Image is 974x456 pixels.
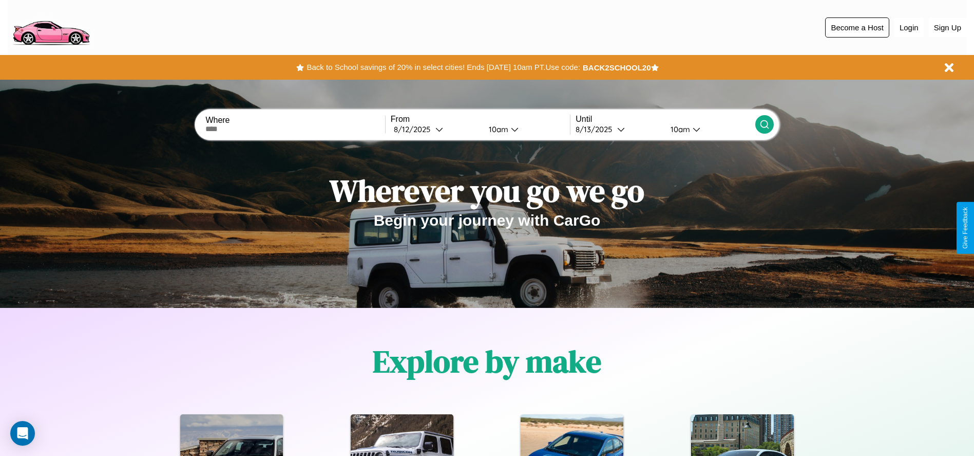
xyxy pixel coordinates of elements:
[576,124,617,134] div: 8 / 13 / 2025
[894,18,924,37] button: Login
[304,60,582,75] button: Back to School savings of 20% in select cities! Ends [DATE] 10am PT.Use code:
[10,421,35,446] div: Open Intercom Messenger
[391,124,481,135] button: 8/12/2025
[394,124,435,134] div: 8 / 12 / 2025
[8,5,94,48] img: logo
[929,18,966,37] button: Sign Up
[391,115,570,124] label: From
[481,124,570,135] button: 10am
[373,340,601,382] h1: Explore by make
[825,17,889,38] button: Become a Host
[962,207,969,249] div: Give Feedback
[583,63,651,72] b: BACK2SCHOOL20
[576,115,755,124] label: Until
[484,124,511,134] div: 10am
[205,116,385,125] label: Where
[662,124,755,135] button: 10am
[665,124,693,134] div: 10am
